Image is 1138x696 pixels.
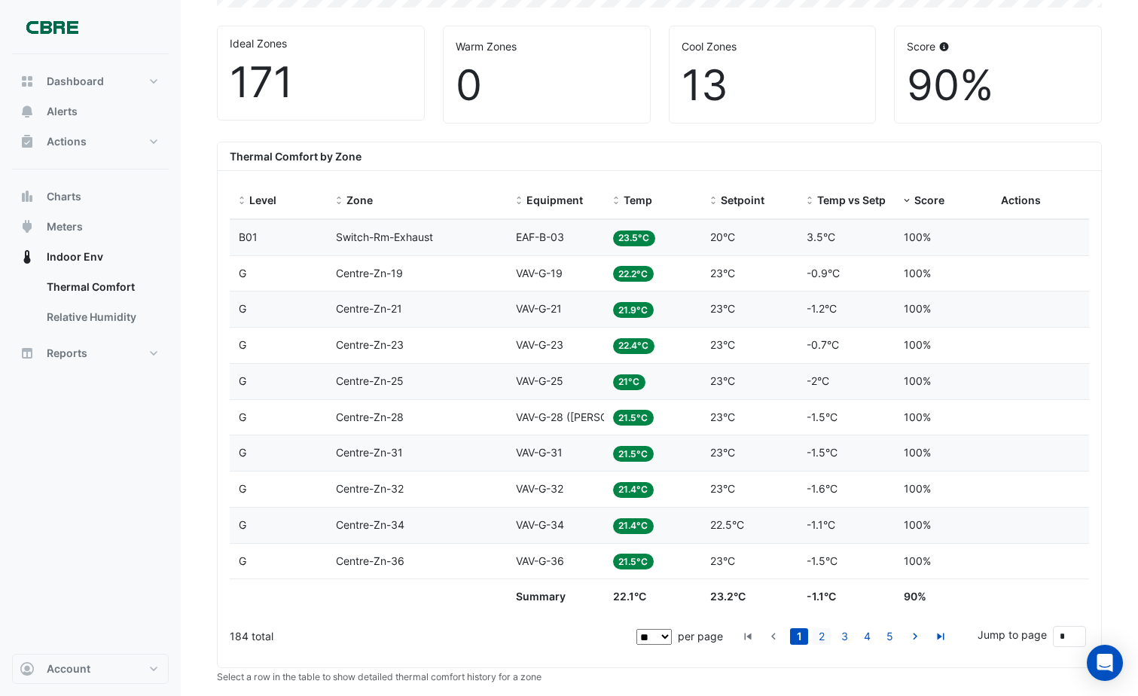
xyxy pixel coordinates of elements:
span: 21.4°C [613,518,654,534]
span: 100% [904,338,931,351]
div: Cool Zones [682,38,864,54]
span: 100% [904,482,931,495]
li: page 1 [788,628,810,645]
span: 21.5°C [613,446,654,462]
span: G [239,374,246,387]
span: 22.2°C [613,266,654,282]
div: 13 [682,60,864,111]
div: 90% [907,60,1089,111]
span: 23°C [710,302,735,315]
span: VAV-G-36 [516,554,564,567]
a: Relative Humidity [35,302,169,332]
span: 100% [904,518,931,531]
span: -1.5°C [807,554,837,567]
span: -1.5°C [807,446,837,459]
span: per page [678,630,723,643]
span: 22.5°C [710,518,744,531]
a: 3 [835,628,853,645]
span: 3.5°C [807,230,835,243]
span: Centre-Zn-32 [336,482,404,495]
a: go to next page [906,628,924,645]
span: Indoor Env [47,249,103,264]
span: VAV-G-31 [516,446,563,459]
span: 23.5°C [613,230,656,246]
span: Temp [624,194,652,206]
span: Actions [1001,194,1041,206]
span: 100% [904,267,931,279]
a: go to previous page [764,628,783,645]
span: Dashboard [47,74,104,89]
div: 171 [230,57,412,108]
span: 21.4°C [613,482,654,498]
span: VAV-G-32 [516,482,563,495]
a: 2 [813,628,831,645]
a: go to last page [932,628,950,645]
app-icon: Actions [20,134,35,149]
button: Indoor Env [12,242,169,272]
span: Level [249,194,276,206]
button: Charts [12,182,169,212]
span: G [239,267,246,279]
span: 22.4°C [613,338,655,354]
a: 1 [790,628,808,645]
span: 100% [904,230,931,243]
span: 21.5°C [613,554,654,569]
span: VAV-G-34 [516,518,564,531]
div: Score [907,38,1089,54]
a: Thermal Comfort [35,272,169,302]
div: Open Intercom Messenger [1087,645,1123,681]
span: Account [47,661,90,676]
span: Centre-Zn-19 [336,267,403,279]
button: Reports [12,338,169,368]
span: -1.1°C [807,590,836,603]
label: Jump to page [978,627,1047,643]
span: Centre-Zn-34 [336,518,404,531]
span: Centre-Zn-31 [336,446,403,459]
span: 100% [904,411,931,423]
span: Equipment [526,194,583,206]
span: Score [914,194,944,206]
a: 4 [858,628,876,645]
span: 90% [904,590,926,603]
span: G [239,518,246,531]
span: -1.6°C [807,482,837,495]
div: 184 total [230,618,633,655]
span: 100% [904,374,931,387]
span: 100% [904,302,931,315]
span: 23°C [710,267,735,279]
button: Actions [12,127,169,157]
span: Centre-Zn-21 [336,302,402,315]
span: -2°C [807,374,829,387]
span: Reports [47,346,87,361]
span: G [239,302,246,315]
span: 23°C [710,338,735,351]
div: 0 [456,60,638,111]
span: 23°C [710,411,735,423]
li: page 3 [833,628,856,645]
span: VAV-G-21 [516,302,562,315]
span: Centre-Zn-28 [336,411,404,423]
span: 100% [904,446,931,459]
a: go to first page [739,628,757,645]
span: Zone [346,194,373,206]
span: Setpoint [721,194,764,206]
span: -0.7°C [807,338,839,351]
app-icon: Reports [20,346,35,361]
span: VAV-G-25 [516,374,563,387]
span: -0.9°C [807,267,840,279]
span: 22.1°C [613,590,646,603]
app-icon: Alerts [20,104,35,119]
span: VAV-G-28 (NABERS IE) [516,411,671,423]
li: page 5 [878,628,901,645]
span: 100% [904,554,931,567]
li: page 4 [856,628,878,645]
span: 21°C [613,374,646,390]
app-icon: Charts [20,189,35,204]
li: page 2 [810,628,833,645]
span: Centre-Zn-23 [336,338,404,351]
button: Dashboard [12,66,169,96]
span: G [239,411,246,423]
span: EAF-B-03 [516,230,564,243]
span: G [239,482,246,495]
span: 23°C [710,446,735,459]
